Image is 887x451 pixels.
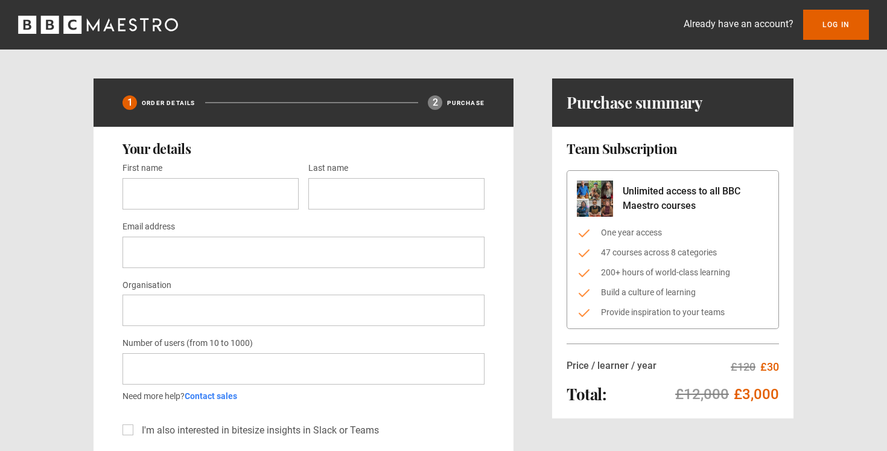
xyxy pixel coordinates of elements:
span: £12,000 [675,386,729,403]
a: Log In [803,10,869,40]
h2: Total: [567,385,606,404]
p: Purchase [447,98,485,107]
div: 1 [122,95,137,110]
h1: Purchase summary [567,93,702,112]
label: Organisation [122,278,171,293]
svg: BBC Maestro [18,16,178,34]
p: Unlimited access to all BBC Maestro courses [623,184,769,213]
h2: Your details [122,141,485,156]
span: £30 [760,360,779,373]
div: 2 [428,95,442,110]
label: Last name [308,161,348,176]
label: I'm also interested in bitesize insights in Slack or Teams [137,423,379,438]
label: Number of users (from 10 to 1000) [122,336,253,351]
label: Email address [122,220,175,234]
a: Contact sales [185,391,237,401]
li: Build a culture of learning [577,286,769,299]
label: First name [122,161,162,176]
li: 200+ hours of world-class learning [577,266,769,279]
li: One year access [577,226,769,239]
p: Price / learner / year [567,359,657,375]
p: £120 [731,359,755,375]
li: Provide inspiration to your teams [577,306,769,319]
li: 47 courses across 8 categories [577,246,769,259]
p: Already have an account? [684,17,793,31]
p: Need more help? [122,385,485,404]
p: Order details [142,98,196,107]
h2: Team Subscription [567,141,779,156]
span: £3,000 [734,386,779,403]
